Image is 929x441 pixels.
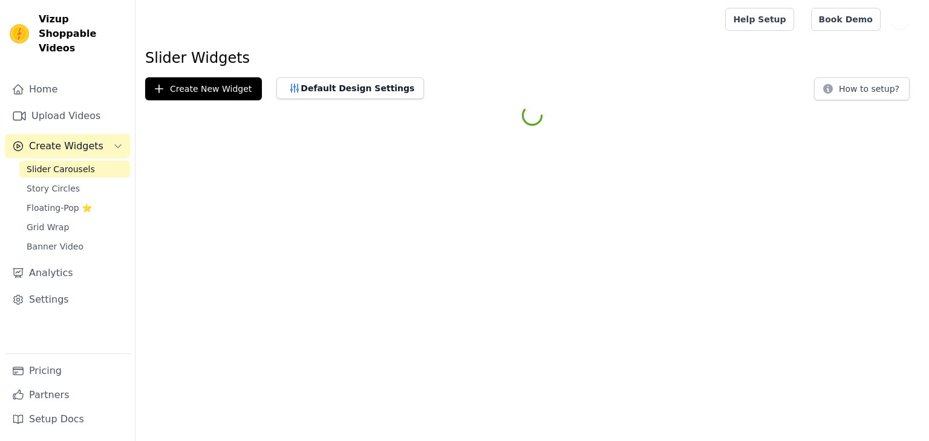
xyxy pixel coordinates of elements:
[5,359,130,383] a: Pricing
[5,104,130,128] a: Upload Videos
[814,86,910,97] a: How to setup?
[39,12,125,56] span: Vizup Shoppable Videos
[145,48,919,68] h1: Slider Widgets
[725,8,794,31] a: Help Setup
[27,182,80,195] span: Story Circles
[811,8,881,31] a: Book Demo
[27,221,69,233] span: Grid Wrap
[5,134,130,158] button: Create Widgets
[10,24,29,43] img: Vizup
[27,240,83,253] span: Banner Video
[145,77,262,100] button: Create New Widget
[19,238,130,255] a: Banner Video
[5,407,130,431] a: Setup Docs
[19,219,130,236] a: Grid Wrap
[27,163,95,175] span: Slider Carousels
[276,77,424,99] button: Default Design Settings
[19,161,130,178] a: Slider Carousels
[814,77,910,100] button: How to setup?
[29,139,103,153] span: Create Widgets
[5,77,130,101] a: Home
[5,261,130,285] a: Analytics
[5,383,130,407] a: Partners
[19,199,130,216] a: Floating-Pop ⭐
[27,202,92,214] span: Floating-Pop ⭐
[19,180,130,197] a: Story Circles
[5,288,130,312] a: Settings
